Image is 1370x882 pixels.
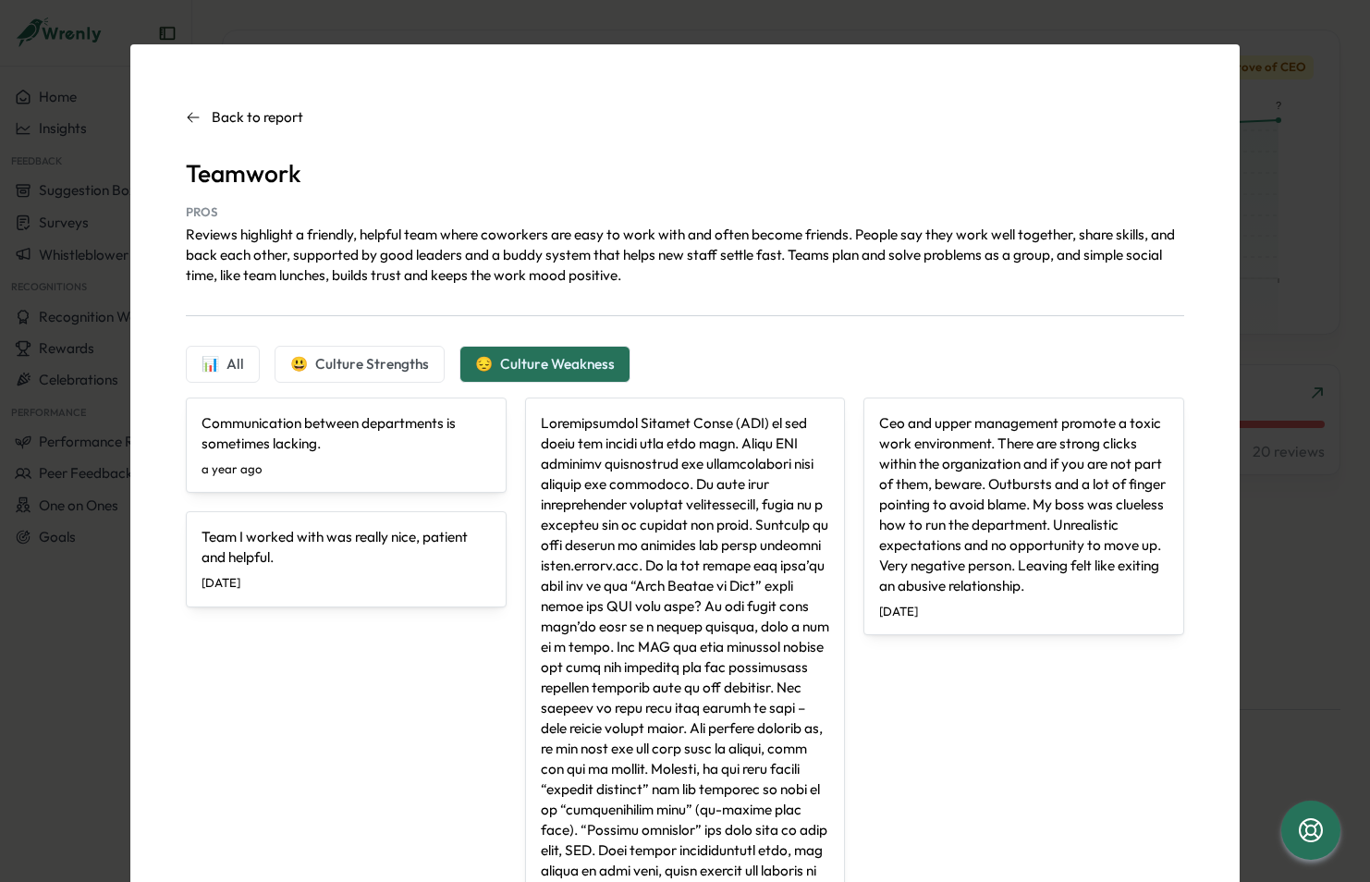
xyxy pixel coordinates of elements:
span: Culture Weakness [500,354,615,374]
span: [DATE] [202,575,240,590]
h1: Teamwork [186,157,1184,190]
p: Team I worked with was really nice, patient and helpful. [202,527,491,568]
div: 😃 [290,354,308,374]
button: 😔Culture Weakness [459,346,630,383]
div: 📊 [202,354,219,374]
span: [DATE] [879,604,918,619]
span: Culture Strengths [315,354,429,374]
p: Back to report [212,107,303,128]
p: PROS [186,204,1184,221]
span: a year ago [202,461,262,476]
span: All [226,354,244,374]
button: 📊All [186,346,260,383]
p: Ceo and upper management promote a toxic work environment. There are strong clicks within the org... [879,413,1168,596]
div: 😔 [475,354,493,374]
button: 😃Culture Strengths [275,346,445,383]
p: Reviews highlight a friendly, helpful team where coworkers are easy to work with and often become... [186,225,1184,286]
p: Communication between departments is sometimes lacking. [202,413,491,454]
button: Back to report [186,107,303,128]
